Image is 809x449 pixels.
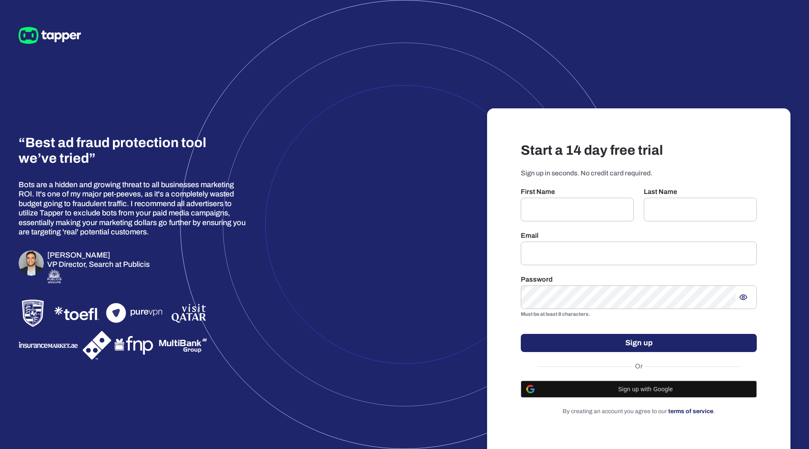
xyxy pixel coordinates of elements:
[521,142,757,159] h3: Start a 14 day free trial
[115,333,155,357] img: FNP
[51,303,103,324] img: TOEFL
[47,250,150,260] h6: [PERSON_NAME]
[521,169,757,177] p: Sign up in seconds. No credit card required.
[19,339,79,351] img: InsuranceMarket
[668,408,713,414] a: terms of service
[521,231,757,240] p: Email
[47,260,150,269] p: VP Director, Search at Publicis
[19,135,211,167] h3: “Best ad fraud protection tool we’ve tried”
[19,299,47,328] img: Porsche
[644,188,757,196] p: Last Name
[106,303,167,323] img: PureVPN
[633,362,645,371] span: Or
[47,269,62,283] img: Publicis
[83,331,111,360] img: Dominos
[19,180,248,237] p: Bots are a hidden and growing threat to all businesses marketing ROI. It's one of my major pet-pe...
[521,408,757,415] p: By creating an account you agree to our .
[170,302,207,324] img: VisitQatar
[521,381,757,398] button: Sign up with Google
[540,386,751,393] span: Sign up with Google
[521,275,757,284] p: Password
[521,188,634,196] p: First Name
[521,334,757,352] button: Sign up
[158,334,207,356] img: Multibank
[521,310,757,319] p: Must be at least 8 characters.
[19,250,44,276] img: Omar Zahriyeh
[736,290,751,305] button: Show password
